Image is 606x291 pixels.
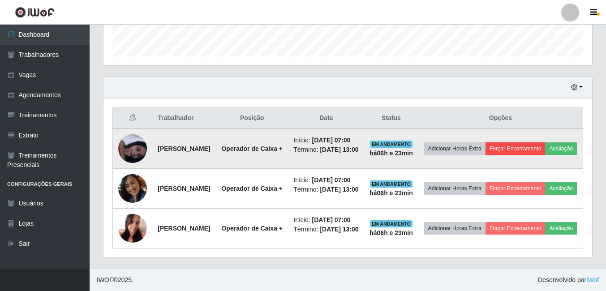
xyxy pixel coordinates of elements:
strong: [PERSON_NAME] [158,145,210,152]
button: Avaliação [545,142,577,155]
img: CoreUI Logo [15,7,55,18]
th: Data [288,108,364,129]
strong: Operador de Caixa + [221,145,283,152]
strong: [PERSON_NAME] [158,185,210,192]
span: © 2025 . [97,275,133,285]
li: Término: [293,145,359,154]
strong: há 06 h e 23 min [370,229,413,236]
li: Início: [293,175,359,185]
strong: há 06 h e 23 min [370,189,413,197]
button: Forçar Encerramento [486,142,546,155]
strong: [PERSON_NAME] [158,225,210,232]
a: iWof [586,276,599,283]
span: EM ANDAMENTO [370,141,413,148]
li: Início: [293,136,359,145]
button: Forçar Encerramento [486,222,546,235]
strong: há 06 h e 23 min [370,150,413,157]
li: Início: [293,215,359,225]
button: Adicionar Horas Extra [424,222,486,235]
button: Avaliação [545,222,577,235]
time: [DATE] 07:00 [312,176,351,184]
button: Adicionar Horas Extra [424,142,486,155]
span: Desenvolvido por [538,275,599,285]
button: Adicionar Horas Extra [424,182,486,195]
time: [DATE] 13:00 [320,146,358,153]
time: [DATE] 13:00 [320,186,358,193]
button: Avaliação [545,182,577,195]
time: [DATE] 13:00 [320,226,358,233]
th: Opções [418,108,583,129]
li: Término: [293,185,359,194]
span: IWOF [97,276,113,283]
img: 1743337822537.jpeg [118,168,147,208]
th: Trabalhador [152,108,216,129]
th: Posição [216,108,288,129]
time: [DATE] 07:00 [312,137,351,144]
time: [DATE] 07:00 [312,216,351,223]
th: Status [364,108,418,129]
span: EM ANDAMENTO [370,220,413,227]
img: 1749323828428.jpeg [118,209,147,247]
strong: Operador de Caixa + [221,225,283,232]
img: 1731815960523.jpeg [118,134,147,163]
li: Término: [293,225,359,234]
button: Forçar Encerramento [486,182,546,195]
span: EM ANDAMENTO [370,180,413,188]
strong: Operador de Caixa + [221,185,283,192]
